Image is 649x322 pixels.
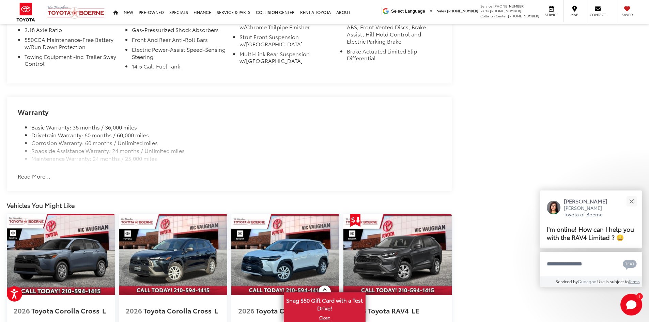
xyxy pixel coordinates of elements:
[132,46,226,63] li: Electric Power-Assist Speed-Sensing Steering
[25,26,118,36] li: 3.18 Axle Ratio
[126,306,142,315] span: 2026
[347,48,441,65] li: Brake Actuated Limited Slip Differential
[239,16,333,33] li: Quasi-Dual Stainless Steel Exhaust w/Chrome Tailpipe Finisher
[480,13,507,18] span: Collision Center
[391,9,433,14] a: Select Language​
[7,214,115,295] img: 2026 Toyota Corolla Cross L
[493,3,525,9] span: [PHONE_NUMBER]
[480,8,489,13] span: Parts
[350,214,360,227] span: Get Price Drop Alert
[14,306,30,315] span: 2026
[620,294,642,316] button: Toggle Chat Window
[132,63,226,73] li: 14.5 Gal. Fuel Tank
[564,205,614,218] p: [PERSON_NAME] Toyota of Boerne
[231,214,339,295] a: 2026 Toyota Corolla Cross L 2026 Toyota Corolla Cross L
[25,36,118,53] li: 550CCA Maintenance-Free Battery w/Run Down Protection
[629,278,640,284] a: Terms
[540,190,642,287] div: Close[PERSON_NAME][PERSON_NAME] Toyota of BoerneI'm online! How can I help you with the RAV4 Limi...
[238,306,254,315] span: 2026
[429,9,433,14] span: ▼
[31,306,101,315] span: Toyota Corolla Cross
[284,293,365,314] span: Snag $50 Gift Card with a Test Drive!
[540,252,642,276] textarea: Type your message
[447,8,478,13] span: [PHONE_NUMBER]
[31,131,441,139] li: Drivetrain Warranty: 60 months / 60,000 miles
[343,214,451,295] img: 2025 Toyota RAV4 LE
[119,214,227,295] img: 2026 Toyota Corolla Cross L
[564,197,614,205] p: [PERSON_NAME]
[231,214,339,295] img: 2026 Toyota Corolla Cross L
[544,12,559,17] span: Service
[102,306,106,315] span: L
[18,172,50,180] button: Read More...
[239,33,333,50] li: Strut Front Suspension w/[GEOGRAPHIC_DATA]
[412,306,419,315] span: LE
[480,3,492,9] span: Service
[437,8,446,13] span: Sales
[256,306,325,315] span: Toyota Corolla Cross
[620,294,642,316] svg: Start Chat
[214,306,218,315] span: L
[119,214,227,295] a: 2026 Toyota Corolla Cross L 2026 Toyota Corolla Cross L
[597,278,629,284] span: Use is subject to
[239,50,333,67] li: Multi-Link Rear Suspension w/[GEOGRAPHIC_DATA]
[638,295,640,298] span: 1
[18,108,441,116] h2: Warranty
[624,194,639,209] button: Close
[567,12,582,17] span: Map
[547,224,634,242] span: I'm online! How can I help you with the RAV4 Limited ? 😀
[143,306,213,315] span: Toyota Corolla Cross
[556,278,578,284] span: Serviced by
[132,26,226,36] li: Gas-Pressurized Shock Absorbers
[25,53,118,70] li: Towing Equipment -inc: Trailer Sway Control
[620,12,635,17] span: Saved
[391,9,425,14] span: Select Language
[578,278,597,284] a: Gubagoo.
[47,5,105,19] img: Vic Vaughan Toyota of Boerne
[132,36,226,46] li: Front And Rear Anti-Roll Bars
[31,123,441,131] li: Basic Warranty: 36 months / 36,000 miles
[490,8,521,13] span: [PHONE_NUMBER]
[343,214,451,295] a: 2025 Toyota RAV4 LE 2025 Toyota RAV4 LE
[368,306,410,315] span: Toyota RAV4
[508,13,539,18] span: [PHONE_NUMBER]
[7,214,115,295] a: 2026 Toyota Corolla Cross L 2026 Toyota Corolla Cross L
[621,256,639,272] button: Chat with SMS
[347,16,441,47] li: 4-Wheel Disc Brakes w/4-Wheel ABS, Front Vented Discs, Brake Assist, Hill Hold Control and Electr...
[623,259,637,270] svg: Text
[7,201,452,209] div: Vehicles You Might Like
[590,12,606,17] span: Contact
